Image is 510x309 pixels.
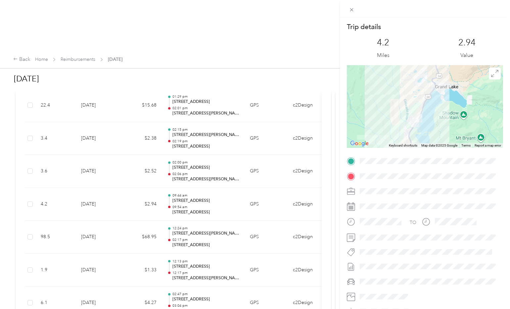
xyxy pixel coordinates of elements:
[473,272,510,309] iframe: Everlance-gr Chat Button Frame
[348,139,370,148] img: Google
[377,37,389,48] p: 4.2
[347,22,381,31] p: Trip details
[458,37,476,48] p: 2.94
[410,219,416,226] div: TO
[475,144,501,147] a: Report a map error
[421,144,457,147] span: Map data ©2025 Google
[460,51,473,60] p: Value
[461,144,471,147] a: Terms (opens in new tab)
[389,143,417,148] button: Keyboard shortcuts
[348,139,370,148] a: Open this area in Google Maps (opens a new window)
[377,51,390,60] p: Miles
